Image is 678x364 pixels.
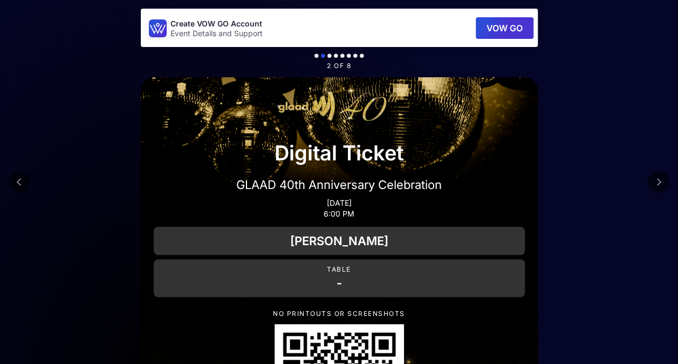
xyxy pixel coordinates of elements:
p: GLAAD 40th Anniversary Celebration [154,177,525,192]
p: Create VOW GO Account [170,18,263,29]
p: Event Details and Support [170,29,263,38]
p: Digital Ticket [154,137,525,168]
p: 6:00 PM [154,210,525,218]
p: Table [158,266,521,273]
p: NO PRINTOUTS OR SCREENSHOTS [154,310,525,318]
button: VOW GO [476,17,533,39]
div: [PERSON_NAME] [154,227,525,255]
p: [DATE] [154,199,525,207]
p: 2 of 8 [141,62,538,70]
p: - [158,275,521,291]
